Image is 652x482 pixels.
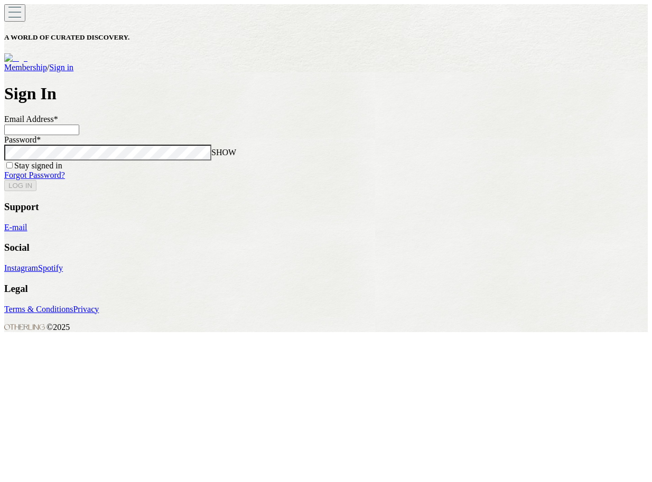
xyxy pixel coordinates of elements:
span: © 2025 [4,323,70,332]
h3: Social [4,242,648,253]
h5: A WORLD OF CURATED DISCOVERY. [4,33,648,42]
h3: Legal [4,283,648,295]
label: Stay signed in [14,161,62,170]
h1: Sign In [4,84,648,103]
span: / [47,63,49,72]
a: Membership [4,63,47,72]
a: E-mail [4,223,27,232]
img: logo [4,53,27,63]
a: Instagram [4,263,38,272]
a: Forgot Password? [4,171,65,179]
a: Spotify [38,263,63,272]
label: Password [4,135,41,144]
a: Sign in [49,63,73,72]
span: SHOW [211,148,236,157]
label: Email Address [4,115,58,124]
a: Terms & Conditions [4,305,73,314]
a: Privacy [73,305,99,314]
h3: Support [4,201,648,213]
button: LOG IN [4,180,36,191]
